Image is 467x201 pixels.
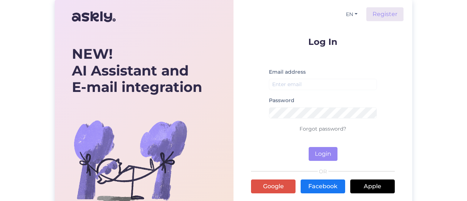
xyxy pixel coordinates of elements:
a: Google [251,179,296,193]
div: AI Assistant and E-mail integration [72,46,202,96]
a: Register [366,7,404,21]
p: Log In [251,37,395,46]
label: Password [269,97,294,104]
button: EN [343,9,360,20]
label: Email address [269,68,306,76]
a: Facebook [301,179,345,193]
img: Askly [72,8,116,26]
input: Enter email [269,79,377,90]
button: Login [309,147,337,161]
span: OR [318,169,328,174]
a: Forgot password? [300,125,346,132]
b: NEW! [72,45,113,62]
a: Apple [350,179,395,193]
